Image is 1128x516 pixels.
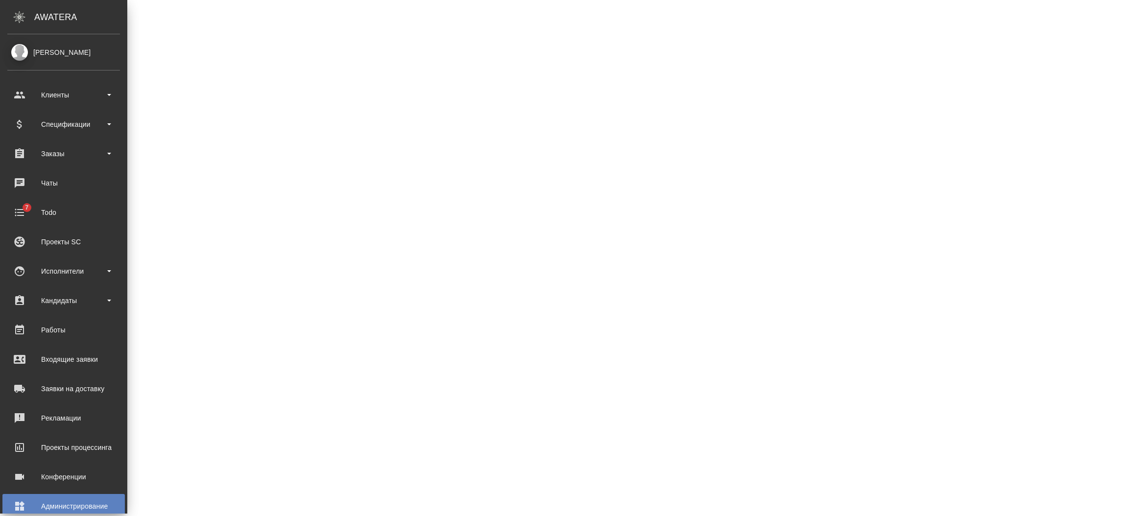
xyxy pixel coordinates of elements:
a: Заявки на доставку [2,376,125,401]
div: Проекты SC [7,235,120,249]
div: Администрирование [7,499,120,514]
div: Работы [7,323,120,337]
a: Проекты процессинга [2,435,125,460]
div: Todo [7,205,120,220]
a: Проекты SC [2,230,125,254]
div: Рекламации [7,411,120,425]
a: Конференции [2,465,125,489]
a: 7Todo [2,200,125,225]
div: Чаты [7,176,120,190]
div: [PERSON_NAME] [7,47,120,58]
div: Конференции [7,469,120,484]
div: Проекты процессинга [7,440,120,455]
div: Входящие заявки [7,352,120,367]
a: Чаты [2,171,125,195]
a: Рекламации [2,406,125,430]
a: Работы [2,318,125,342]
div: Заказы [7,146,120,161]
span: 7 [19,203,34,212]
div: Заявки на доставку [7,381,120,396]
a: Входящие заявки [2,347,125,372]
div: Исполнители [7,264,120,279]
div: Кандидаты [7,293,120,308]
div: AWATERA [34,7,127,27]
div: Клиенты [7,88,120,102]
div: Спецификации [7,117,120,132]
